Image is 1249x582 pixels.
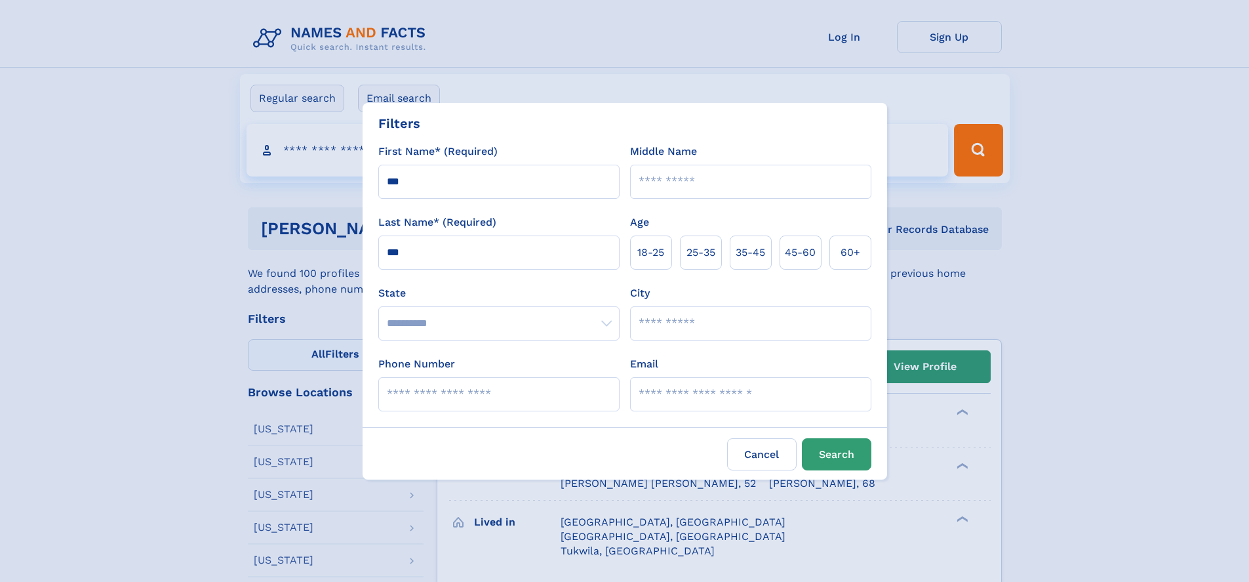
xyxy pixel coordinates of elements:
label: Last Name* (Required) [378,215,496,230]
button: Search [802,438,871,470]
span: 18‑25 [637,245,664,260]
label: Age [630,215,649,230]
label: First Name* (Required) [378,144,498,159]
label: Middle Name [630,144,697,159]
label: Email [630,356,658,372]
span: 35‑45 [736,245,765,260]
label: City [630,285,650,301]
label: Cancel [727,438,797,470]
span: 45‑60 [785,245,816,260]
span: 60+ [841,245,860,260]
span: 25‑35 [686,245,715,260]
label: State [378,285,620,301]
div: Filters [378,114,420,133]
label: Phone Number [378,356,455,372]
